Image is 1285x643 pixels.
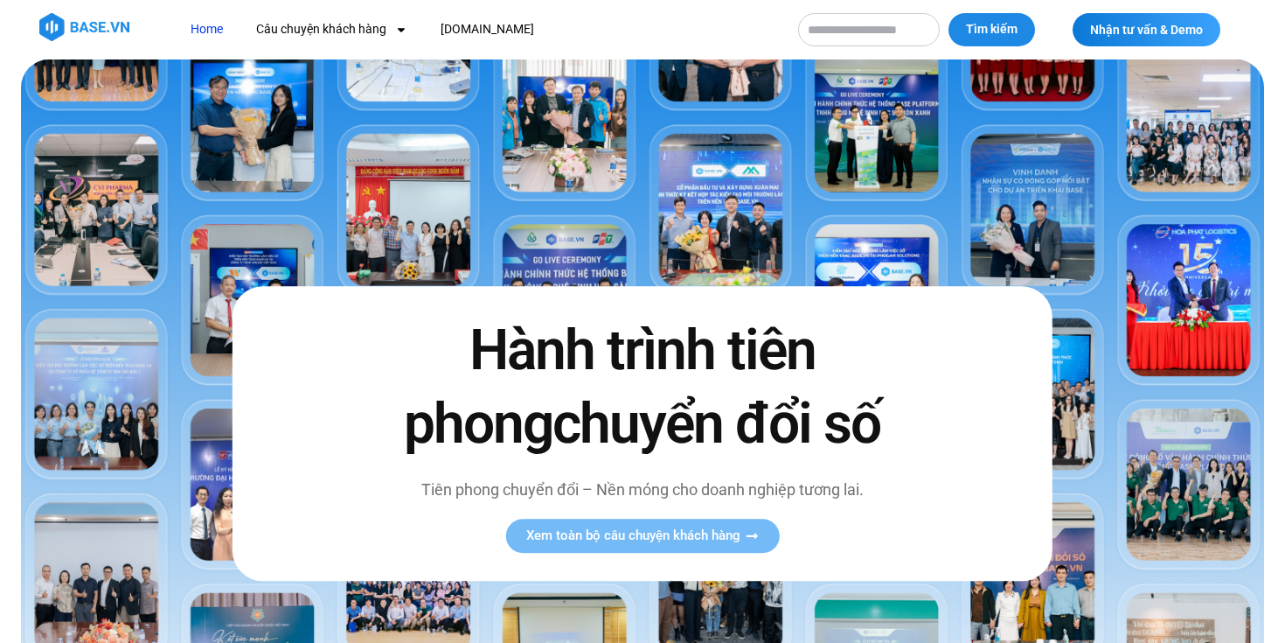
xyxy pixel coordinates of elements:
[526,529,740,542] span: Xem toàn bộ câu chuyện khách hàng
[367,478,918,501] p: Tiên phong chuyển đổi – Nền móng cho doanh nghiệp tương lai.
[948,13,1035,46] button: Tìm kiếm
[505,519,779,553] a: Xem toàn bộ câu chuyện khách hàng
[552,391,880,457] span: chuyển đổi số
[243,13,420,45] a: Câu chuyện khách hàng
[966,21,1018,38] span: Tìm kiếm
[427,13,547,45] a: [DOMAIN_NAME]
[177,13,781,45] nav: Menu
[367,315,918,460] h2: Hành trình tiên phong
[177,13,236,45] a: Home
[1073,13,1220,46] a: Nhận tư vấn & Demo
[1090,24,1203,36] span: Nhận tư vấn & Demo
